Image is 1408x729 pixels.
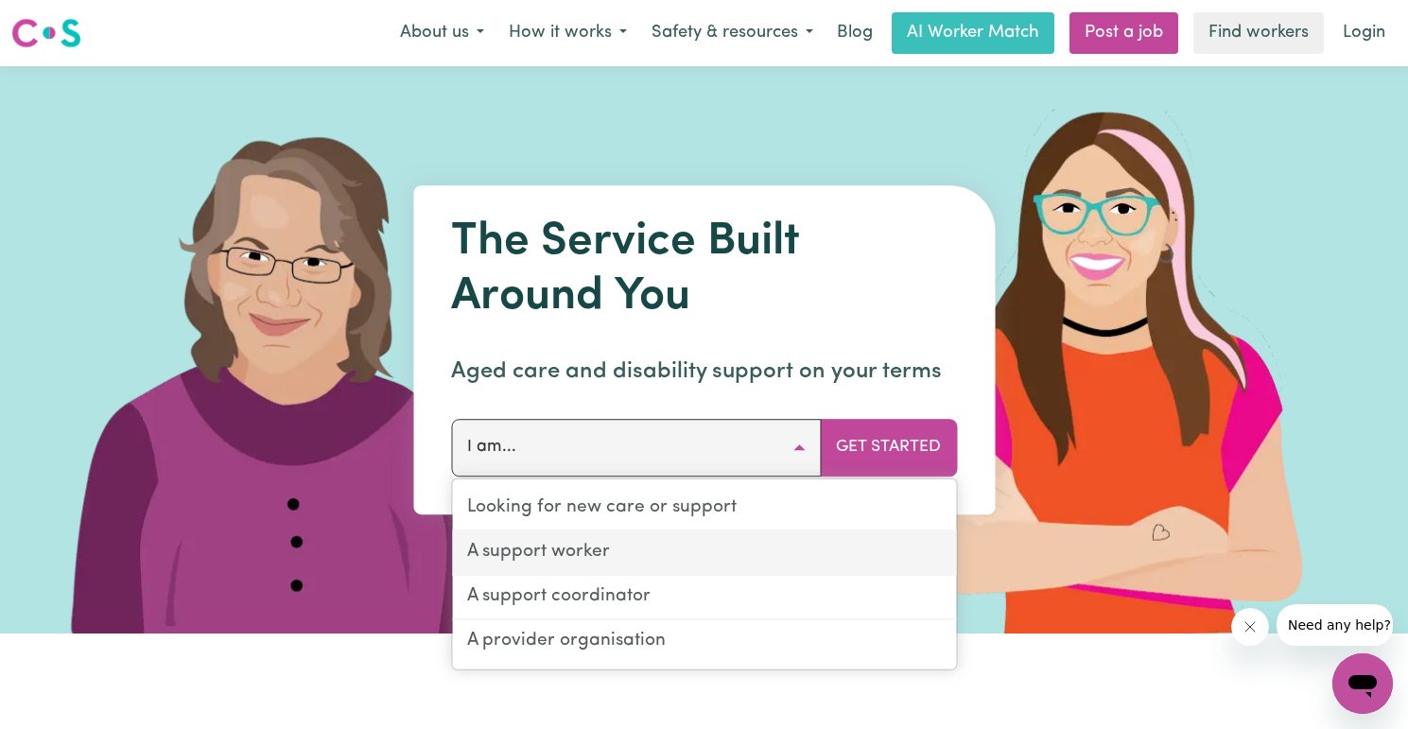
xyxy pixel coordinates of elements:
a: A support worker [452,531,956,576]
iframe: Close message [1231,608,1269,646]
a: AI Worker Match [892,12,1054,54]
a: A provider organisation [452,619,956,662]
iframe: Button to launch messaging window [1332,653,1393,714]
h1: The Service Built Around You [451,216,957,324]
button: Get Started [820,419,957,476]
a: Careseekers logo [11,11,81,55]
iframe: Message from company [1277,604,1393,646]
a: Blog [826,12,884,54]
a: Find workers [1193,12,1324,54]
button: About us [388,13,496,53]
a: A support coordinator [452,575,956,619]
img: Careseekers logo [11,16,81,50]
a: Looking for new care or support [452,487,956,531]
button: How it works [496,13,639,53]
p: Aged care and disability support on your terms [451,355,957,389]
button: Safety & resources [639,13,826,53]
button: I am... [451,419,821,476]
a: Post a job [1069,12,1178,54]
a: Login [1331,12,1397,54]
div: I am... [451,478,957,670]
